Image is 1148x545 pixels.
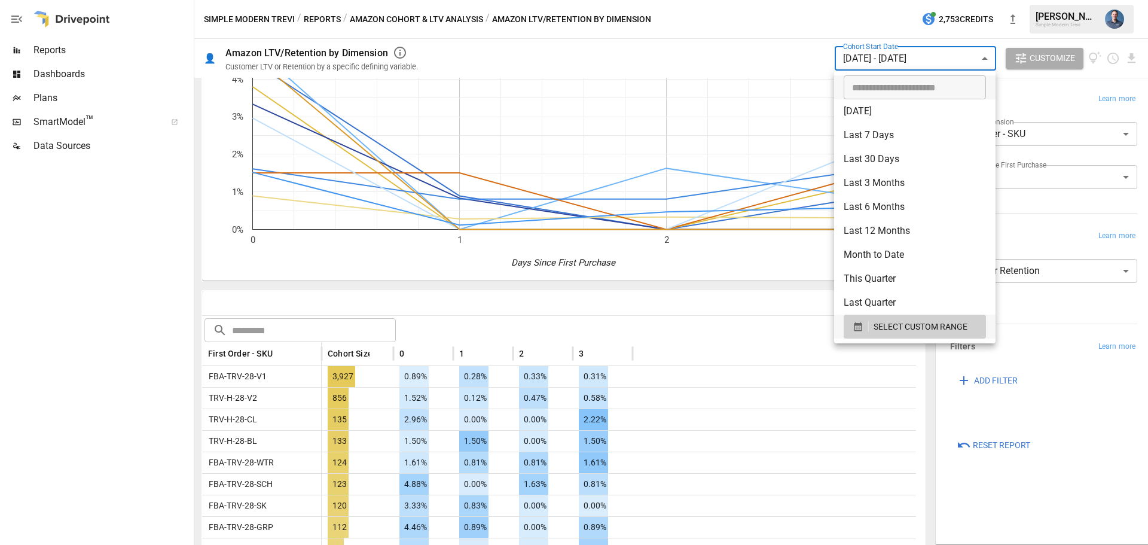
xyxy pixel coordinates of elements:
li: [DATE] [834,99,996,123]
li: Month to Date [834,243,996,267]
button: SELECT CUSTOM RANGE [844,315,986,339]
li: Last 12 Months [834,219,996,243]
li: This Quarter [834,267,996,291]
li: Last 30 Days [834,147,996,171]
li: Last 7 Days [834,123,996,147]
li: Last Quarter [834,291,996,315]
li: Last 3 Months [834,171,996,195]
span: SELECT CUSTOM RANGE [874,319,967,334]
li: Last 6 Months [834,195,996,219]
